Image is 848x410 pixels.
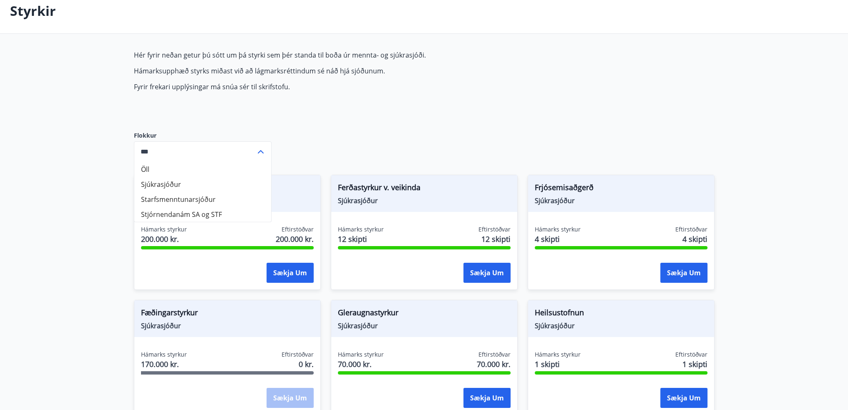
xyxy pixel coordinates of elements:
[535,234,581,244] span: 4 skipti
[682,234,707,244] span: 4 skipti
[141,225,187,234] span: Hámarks styrkur
[141,350,187,359] span: Hámarks styrkur
[282,350,314,359] span: Eftirstöðvar
[134,82,528,91] p: Fyrir frekari upplýsingar má snúa sér til skrifstofu.
[535,196,707,205] span: Sjúkrasjóður
[535,321,707,330] span: Sjúkrasjóður
[682,359,707,370] span: 1 skipti
[338,225,384,234] span: Hámarks styrkur
[535,350,581,359] span: Hámarks styrkur
[134,66,528,75] p: Hámarksupphæð styrks miðast við að lágmarksréttindum sé náð hjá sjóðunum.
[134,207,271,222] li: Stjórnendanám SA og STF
[463,263,511,283] button: Sækja um
[338,234,384,244] span: 12 skipti
[675,225,707,234] span: Eftirstöðvar
[276,234,314,244] span: 200.000 kr.
[660,263,707,283] button: Sækja um
[338,182,511,196] span: Ferðastyrkur v. veikinda
[134,177,271,192] li: Sjúkrasjóður
[481,234,511,244] span: 12 skipti
[282,225,314,234] span: Eftirstöðvar
[338,321,511,330] span: Sjúkrasjóður
[535,359,581,370] span: 1 skipti
[477,359,511,370] span: 70.000 kr.
[338,350,384,359] span: Hámarks styrkur
[478,350,511,359] span: Eftirstöðvar
[141,307,314,321] span: Fæðingarstyrkur
[299,359,314,370] span: 0 kr.
[267,263,314,283] button: Sækja um
[10,2,56,20] p: Styrkir
[134,162,271,177] li: Öll
[338,359,384,370] span: 70.000 kr.
[478,225,511,234] span: Eftirstöðvar
[535,182,707,196] span: Frjósemisaðgerð
[535,225,581,234] span: Hámarks styrkur
[141,359,187,370] span: 170.000 kr.
[134,192,271,207] li: Starfsmenntunarsjóður
[134,131,272,140] label: Flokkur
[338,196,511,205] span: Sjúkrasjóður
[675,350,707,359] span: Eftirstöðvar
[463,388,511,408] button: Sækja um
[141,321,314,330] span: Sjúkrasjóður
[141,234,187,244] span: 200.000 kr.
[660,388,707,408] button: Sækja um
[338,307,511,321] span: Gleraugnastyrkur
[134,50,528,60] p: Hér fyrir neðan getur þú sótt um þá styrki sem þér standa til boða úr mennta- og sjúkrasjóði.
[535,307,707,321] span: Heilsustofnun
